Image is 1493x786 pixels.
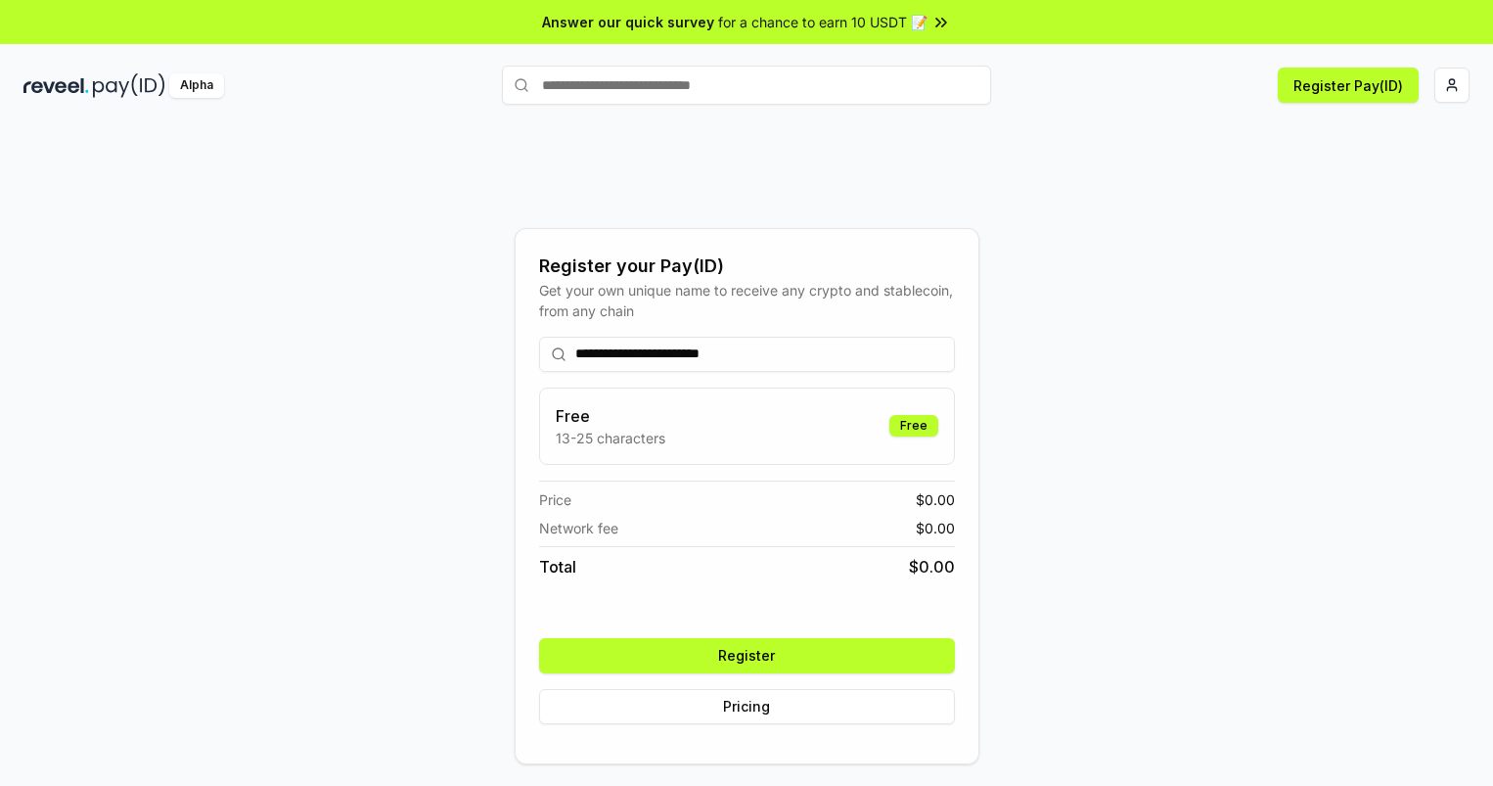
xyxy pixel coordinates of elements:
[539,518,618,538] span: Network fee
[556,404,665,428] h3: Free
[718,12,927,32] span: for a chance to earn 10 USDT 📝
[539,689,955,724] button: Pricing
[169,73,224,98] div: Alpha
[916,489,955,510] span: $ 0.00
[539,489,571,510] span: Price
[539,638,955,673] button: Register
[909,555,955,578] span: $ 0.00
[542,12,714,32] span: Answer our quick survey
[1278,68,1419,103] button: Register Pay(ID)
[539,253,955,280] div: Register your Pay(ID)
[889,415,938,437] div: Free
[539,280,955,321] div: Get your own unique name to receive any crypto and stablecoin, from any chain
[556,428,665,448] p: 13-25 characters
[93,73,165,98] img: pay_id
[23,73,89,98] img: reveel_dark
[539,555,576,578] span: Total
[916,518,955,538] span: $ 0.00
